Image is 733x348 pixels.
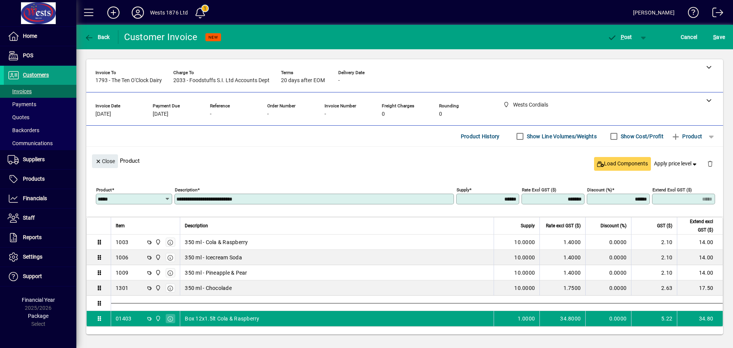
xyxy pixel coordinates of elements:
[153,238,162,246] span: Wests Cordials
[150,6,188,19] div: Wests 1876 Ltd
[23,72,49,78] span: Customers
[153,314,162,323] span: Wests Cordials
[585,265,631,280] td: 0.0000
[4,228,76,247] a: Reports
[23,234,42,240] span: Reports
[124,31,198,43] div: Customer Invoice
[23,33,37,39] span: Home
[23,273,42,279] span: Support
[153,269,162,277] span: Wests Cordials
[544,284,581,292] div: 1.7500
[4,46,76,65] a: POS
[325,111,326,117] span: -
[652,187,692,193] mat-label: Extend excl GST ($)
[116,315,131,322] div: 01403
[601,222,626,230] span: Discount (%)
[281,78,325,84] span: 20 days after EOM
[585,250,631,265] td: 0.0000
[382,111,385,117] span: 0
[116,222,125,230] span: Item
[338,78,340,84] span: -
[116,254,128,261] div: 1006
[4,170,76,189] a: Products
[631,235,677,250] td: 2.10
[210,111,212,117] span: -
[521,222,535,230] span: Supply
[514,284,535,292] span: 10.0000
[713,31,725,43] span: ave
[597,160,648,168] span: Load Components
[585,311,631,326] td: 0.0000
[4,98,76,111] a: Payments
[116,238,128,246] div: 1003
[4,85,76,98] a: Invoices
[621,34,624,40] span: P
[677,235,723,250] td: 14.00
[126,6,150,19] button: Profile
[153,253,162,262] span: Wests Cordials
[173,78,270,84] span: 2033 - Foodstuffs S.I. Ltd Accounts Dept
[701,154,719,173] button: Delete
[525,133,597,140] label: Show Line Volumes/Weights
[701,160,719,167] app-page-header-button: Delete
[84,34,110,40] span: Back
[267,111,269,117] span: -
[677,250,723,265] td: 14.00
[619,133,664,140] label: Show Cost/Profit
[22,297,55,303] span: Financial Year
[4,124,76,137] a: Backorders
[95,78,162,84] span: 1793 - The Ten O'Clock Dairy
[95,155,115,168] span: Close
[546,222,581,230] span: Rate excl GST ($)
[90,157,120,164] app-page-header-button: Close
[522,187,556,193] mat-label: Rate excl GST ($)
[185,315,259,322] span: Box 12x1.5lt Cola & Raspberry
[101,6,126,19] button: Add
[514,254,535,261] span: 10.0000
[677,280,723,296] td: 17.50
[8,127,39,133] span: Backorders
[175,187,197,193] mat-label: Description
[594,157,651,171] button: Load Components
[28,313,48,319] span: Package
[657,222,672,230] span: GST ($)
[585,235,631,250] td: 0.0000
[587,187,612,193] mat-label: Discount (%)
[4,267,76,286] a: Support
[544,315,581,322] div: 34.8000
[713,34,716,40] span: S
[86,147,723,175] div: Product
[458,129,503,143] button: Product History
[185,284,232,292] span: 350 ml - Chocolade
[651,157,701,171] button: Apply price level
[208,35,218,40] span: NEW
[679,30,699,44] button: Cancel
[514,238,535,246] span: 10.0000
[8,140,53,146] span: Communications
[677,311,723,326] td: 34.80
[631,311,677,326] td: 5.22
[667,129,706,143] button: Product
[23,215,35,221] span: Staff
[604,30,636,44] button: Post
[23,195,47,201] span: Financials
[116,269,128,277] div: 1009
[707,2,723,26] a: Logout
[185,269,247,277] span: 350 ml - Pineapple & Pear
[4,209,76,228] a: Staff
[96,187,112,193] mat-label: Product
[682,2,699,26] a: Knowledge Base
[457,187,469,193] mat-label: Supply
[23,254,42,260] span: Settings
[461,130,500,142] span: Product History
[95,111,111,117] span: [DATE]
[4,189,76,208] a: Financials
[8,114,29,120] span: Quotes
[544,269,581,277] div: 1.4000
[631,280,677,296] td: 2.63
[654,160,698,168] span: Apply price level
[116,284,128,292] div: 1301
[153,284,162,292] span: Wests Cordials
[631,250,677,265] td: 2.10
[4,248,76,267] a: Settings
